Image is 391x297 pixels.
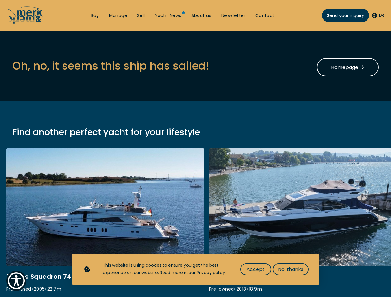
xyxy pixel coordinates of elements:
[273,263,309,275] button: No, thanks
[191,13,211,19] a: About us
[221,13,245,19] a: Newsletter
[6,271,26,291] button: Show Accessibility Preferences
[240,263,271,275] button: Accept
[6,19,43,27] a: /
[278,265,303,273] span: No, thanks
[322,9,369,22] a: Send your inquiry
[317,58,379,76] a: Homepage
[197,269,225,276] a: Privacy policy
[246,265,265,273] span: Accept
[103,262,228,277] div: This website is using cookies to ensure you get the best experience on our website. Read more in ...
[372,12,385,19] button: De
[91,13,99,19] a: Buy
[137,13,145,19] a: Sell
[109,13,127,19] a: Manage
[12,58,209,73] h3: Oh, no, it seems this ship has sailed!
[327,12,364,19] span: Send your inquiry
[331,63,364,71] span: Homepage
[255,13,275,19] a: Contact
[155,13,181,19] a: Yacht News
